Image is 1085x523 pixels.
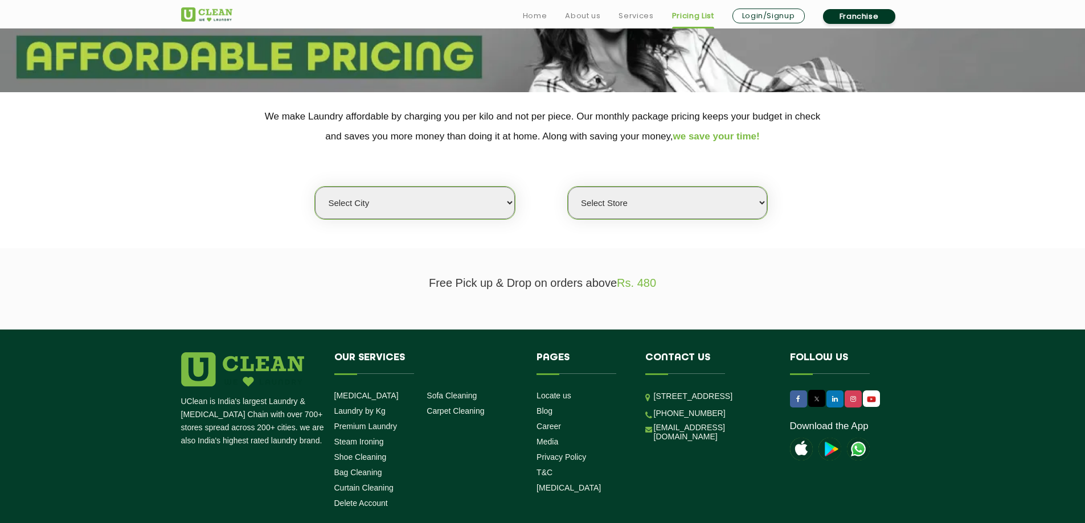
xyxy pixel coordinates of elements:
[537,422,561,431] a: Career
[334,499,388,508] a: Delete Account
[864,393,879,405] img: UClean Laundry and Dry Cleaning
[181,277,904,290] p: Free Pick up & Drop on orders above
[537,352,628,374] h4: Pages
[334,352,520,374] h4: Our Services
[334,452,387,462] a: Shoe Cleaning
[181,395,326,447] p: UClean is India's largest Laundry & [MEDICAL_DATA] Chain with over 700+ stores spread across 200+...
[334,391,399,400] a: [MEDICAL_DATA]
[427,406,484,415] a: Carpet Cleaning
[617,277,656,289] span: Rs. 480
[654,409,726,418] a: [PHONE_NUMBER]
[537,468,552,477] a: T&C
[181,352,304,386] img: logo.png
[537,452,586,462] a: Privacy Policy
[823,9,895,24] a: Franchise
[645,352,773,374] h4: Contact us
[181,106,904,146] p: We make Laundry affordable by charging you per kilo and not per piece. Our monthly package pricin...
[537,483,601,492] a: [MEDICAL_DATA]
[673,131,760,142] span: we save your time!
[818,438,841,460] img: playstoreicon.png
[537,437,558,446] a: Media
[847,438,870,460] img: UClean Laundry and Dry Cleaning
[181,7,232,22] img: UClean Laundry and Dry Cleaning
[672,9,714,23] a: Pricing List
[537,406,552,415] a: Blog
[334,437,384,446] a: Steam Ironing
[334,406,386,415] a: Laundry by Kg
[537,391,571,400] a: Locate us
[654,390,773,403] p: [STREET_ADDRESS]
[619,9,653,23] a: Services
[334,468,382,477] a: Bag Cleaning
[790,352,890,374] h4: Follow us
[334,422,398,431] a: Premium Laundry
[523,9,547,23] a: Home
[427,391,477,400] a: Sofa Cleaning
[790,421,869,432] a: Download the App
[334,483,394,492] a: Curtain Cleaning
[790,438,813,460] img: apple-icon.png
[565,9,600,23] a: About us
[654,423,773,441] a: [EMAIL_ADDRESS][DOMAIN_NAME]
[732,9,805,23] a: Login/Signup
